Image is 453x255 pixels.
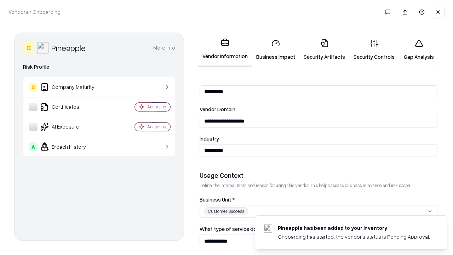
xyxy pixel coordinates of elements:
[29,142,38,151] div: A
[299,33,349,66] a: Security Artifacts
[37,42,48,53] img: Pineapple
[204,207,248,215] div: Customer Success
[153,41,175,54] button: More info
[23,42,34,53] div: C
[29,83,114,91] div: Company Maturity
[147,124,166,130] div: Analyzing
[200,205,437,218] button: Customer Success
[29,103,114,111] div: Certificates
[29,83,38,91] div: C
[147,104,166,110] div: Analyzing
[349,33,399,66] a: Security Controls
[23,63,175,71] div: Risk Profile
[200,226,437,232] label: What type of service does the vendor provide? *
[8,8,61,16] p: Vendors / Onboarding
[399,33,439,66] a: Gap Analysis
[264,224,272,233] img: pineappleenergy.com
[278,224,430,232] div: Pineapple has been added to your inventory
[198,33,252,67] a: Vendor Information
[278,233,430,240] div: Onboarding has started, the vendor's status is Pending Approval.
[200,182,437,188] p: Define the internal team and reason for using this vendor. This helps assess business relevance a...
[51,42,86,53] div: Pineapple
[29,123,114,131] div: AI Exposure
[200,107,437,112] label: Vendor Domain
[29,142,114,151] div: Breach History
[200,136,437,141] label: Industry
[200,197,437,202] label: Business Unit *
[200,171,437,180] div: Usage Context
[252,33,299,66] a: Business Impact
